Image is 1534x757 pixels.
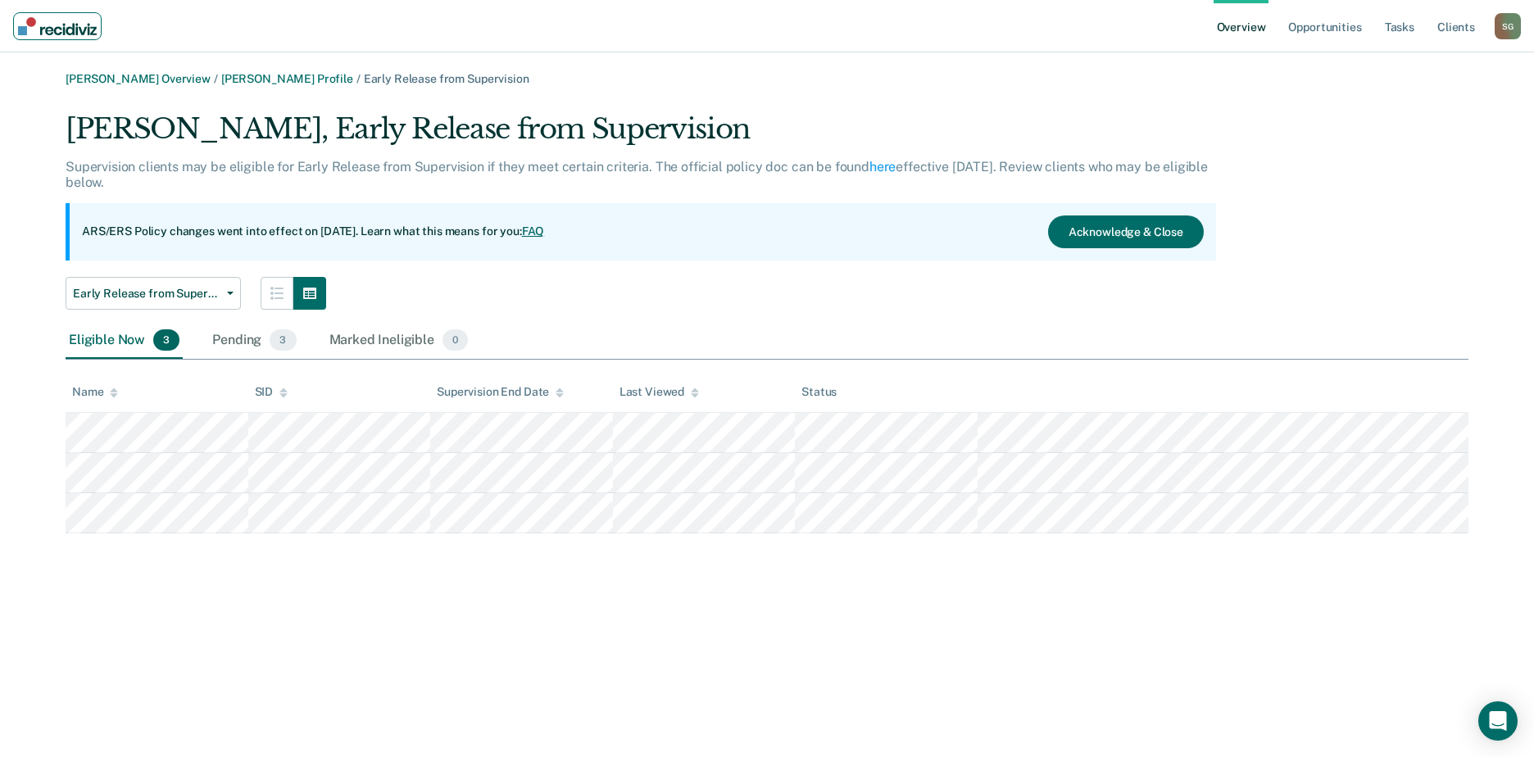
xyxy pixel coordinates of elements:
[73,287,220,301] span: Early Release from Supervision
[66,277,241,310] button: Early Release from Supervision
[801,385,837,399] div: Status
[209,323,299,359] div: Pending3
[442,329,468,351] span: 0
[66,112,1216,159] div: [PERSON_NAME], Early Release from Supervision
[1478,701,1518,741] div: Open Intercom Messenger
[1495,13,1521,39] div: S G
[221,72,353,85] a: [PERSON_NAME] Profile
[82,224,544,240] p: ARS/ERS Policy changes went into effect on [DATE]. Learn what this means for you:
[326,323,472,359] div: Marked Ineligible0
[66,159,1208,190] p: Supervision clients may be eligible for Early Release from Supervision if they meet certain crite...
[1048,215,1204,248] button: Acknowledge & Close
[869,159,896,175] a: here
[66,72,211,85] a: [PERSON_NAME] Overview
[522,224,545,238] a: FAQ
[72,385,118,399] div: Name
[619,385,699,399] div: Last Viewed
[18,17,97,35] img: Recidiviz
[66,323,183,359] div: Eligible Now3
[1495,13,1521,39] button: Profile dropdown button
[153,329,179,351] span: 3
[437,385,564,399] div: Supervision End Date
[353,72,364,85] span: /
[364,72,529,85] span: Early Release from Supervision
[270,329,296,351] span: 3
[255,385,288,399] div: SID
[211,72,221,85] span: /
